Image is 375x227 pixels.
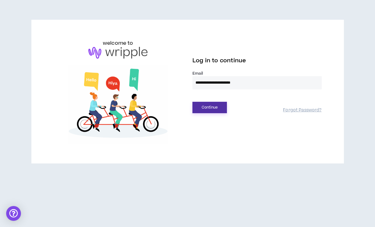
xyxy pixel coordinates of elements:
[192,102,227,113] button: Continue
[6,206,21,221] div: Open Intercom Messenger
[103,39,133,47] h6: welcome to
[192,57,246,64] span: Log in to continue
[54,65,183,144] img: Welcome to Wripple
[88,47,147,59] img: logo-brand.png
[283,107,321,113] a: Forgot Password?
[192,71,322,76] label: Email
